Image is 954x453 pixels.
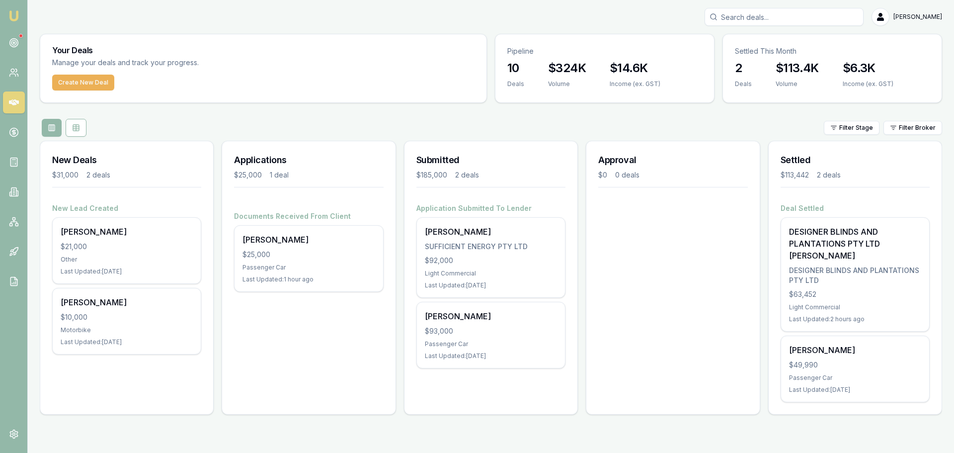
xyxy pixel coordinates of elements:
div: $25,000 [242,250,375,260]
img: emu-icon-u.png [8,10,20,22]
div: Income (ex. GST) [610,80,660,88]
div: Passenger Car [789,374,921,382]
div: 0 deals [615,170,639,180]
h4: Application Submitted To Lender [416,203,565,213]
h3: $14.6K [610,60,660,76]
h3: Your Deals [52,46,475,54]
div: 2 deals [817,170,841,180]
div: Last Updated: [DATE] [425,352,557,360]
div: Last Updated: 1 hour ago [242,275,375,283]
div: Motorbike [61,326,193,334]
div: Other [61,256,193,264]
button: Filter Stage [824,121,879,135]
h3: $6.3K [843,60,893,76]
h3: Approval [598,153,747,167]
div: 1 deal [270,170,289,180]
div: Last Updated: [DATE] [789,386,921,394]
div: Light Commercial [789,303,921,311]
div: 2 deals [455,170,479,180]
span: Filter Broker [899,124,936,132]
div: $49,990 [789,360,921,370]
div: 2 deals [86,170,110,180]
div: SUFFICIENT ENERGY PTY LTD [425,242,557,252]
div: [PERSON_NAME] [242,234,375,246]
button: Create New Deal [52,75,114,91]
div: Passenger Car [425,340,557,348]
div: Passenger Car [242,264,375,272]
div: DESIGNER BLINDS AND PLANTATIONS PTY LTD [789,266,921,285]
h3: 10 [507,60,524,76]
h3: 2 [735,60,752,76]
h4: New Lead Created [52,203,201,213]
h3: $324K [548,60,586,76]
div: Volume [548,80,586,88]
div: $31,000 [52,170,79,180]
div: Deals [507,80,524,88]
div: $185,000 [416,170,447,180]
div: [PERSON_NAME] [425,310,557,322]
div: DESIGNER BLINDS AND PLANTATIONS PTY LTD [PERSON_NAME] [789,226,921,262]
h3: Settled [781,153,930,167]
div: [PERSON_NAME] [61,296,193,308]
div: [PERSON_NAME] [61,226,193,238]
h4: Documents Received From Client [234,211,383,221]
span: Filter Stage [839,124,873,132]
div: $0 [598,170,607,180]
div: Volume [776,80,819,88]
div: Income (ex. GST) [843,80,893,88]
div: $25,000 [234,170,262,180]
h3: New Deals [52,153,201,167]
h4: Deal Settled [781,203,930,213]
div: Deals [735,80,752,88]
p: Settled This Month [735,46,930,56]
div: $93,000 [425,326,557,336]
h3: $113.4K [776,60,819,76]
p: Manage your deals and track your progress. [52,57,307,69]
div: $92,000 [425,256,557,266]
div: Last Updated: 2 hours ago [789,315,921,323]
span: [PERSON_NAME] [893,13,942,21]
input: Search deals [705,8,864,26]
h3: Submitted [416,153,565,167]
div: Last Updated: [DATE] [61,338,193,346]
div: $10,000 [61,312,193,322]
p: Pipeline [507,46,702,56]
button: Filter Broker [883,121,942,135]
div: Light Commercial [425,270,557,277]
div: [PERSON_NAME] [425,226,557,238]
div: Last Updated: [DATE] [425,281,557,289]
h3: Applications [234,153,383,167]
div: $113,442 [781,170,809,180]
div: $63,452 [789,289,921,299]
div: Last Updated: [DATE] [61,268,193,275]
div: [PERSON_NAME] [789,344,921,356]
div: $21,000 [61,242,193,252]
